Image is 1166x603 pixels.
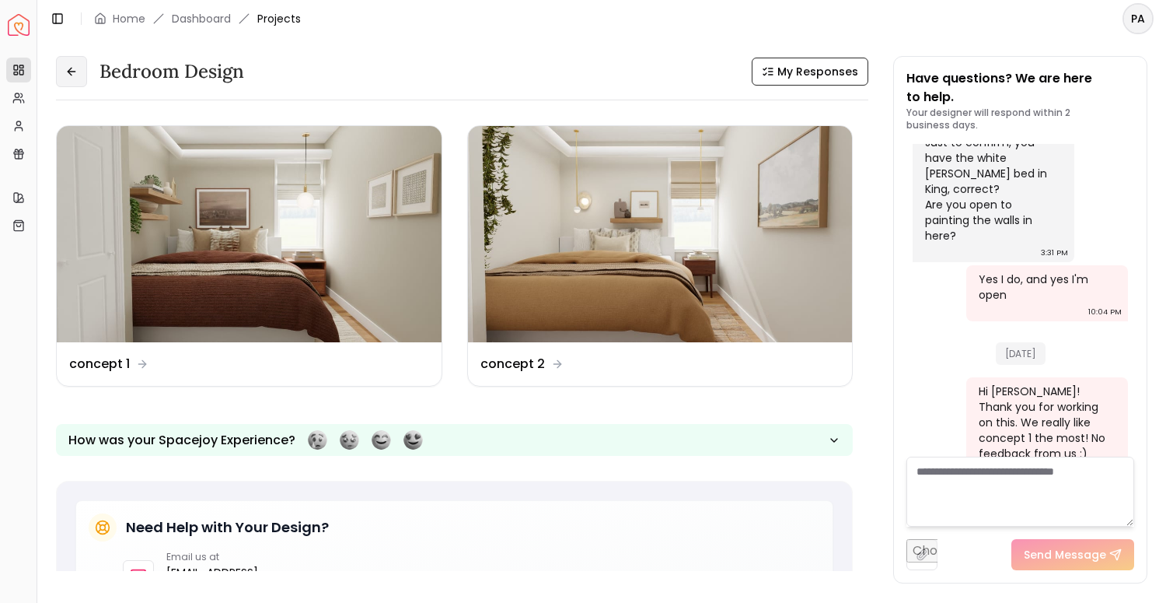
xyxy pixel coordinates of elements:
[1124,5,1152,33] span: PA
[925,119,1059,244] div: Hi [PERSON_NAME], Just to confirm, you have the white [PERSON_NAME] bed in King, correct? Are you...
[8,14,30,36] a: Spacejoy
[69,355,130,373] dd: concept 1
[166,563,278,601] a: [EMAIL_ADDRESS][DOMAIN_NAME]
[906,107,1134,131] p: Your designer will respond within 2 business days.
[979,272,1112,303] div: Yes I do, and yes I'm open
[113,11,145,26] a: Home
[752,58,868,86] button: My Responses
[56,125,442,387] a: concept 1concept 1
[777,64,858,79] span: My Responses
[57,126,442,342] img: concept 1
[1088,304,1122,320] div: 10:04 PM
[906,69,1134,107] p: Have questions? We are here to help.
[68,431,295,450] p: How was your Spacejoy Experience?
[1041,245,1068,261] div: 3:31 PM
[99,59,244,84] h3: Bedroom design
[979,384,1112,477] div: Hi [PERSON_NAME]! Thank you for working on this. We really like concept 1 the most! No feedback f...
[468,126,853,342] img: concept 2
[1122,3,1154,34] button: PA
[172,11,231,26] a: Dashboard
[996,342,1046,365] span: [DATE]
[166,551,278,563] p: Email us at
[56,424,853,456] button: How was your Spacejoy Experience?Feeling terribleFeeling badFeeling goodFeeling awesome
[467,125,854,387] a: concept 2concept 2
[94,11,301,26] nav: breadcrumb
[126,517,329,538] h5: Need Help with Your Design?
[480,355,545,373] dd: concept 2
[257,11,301,26] span: Projects
[8,14,30,36] img: Spacejoy Logo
